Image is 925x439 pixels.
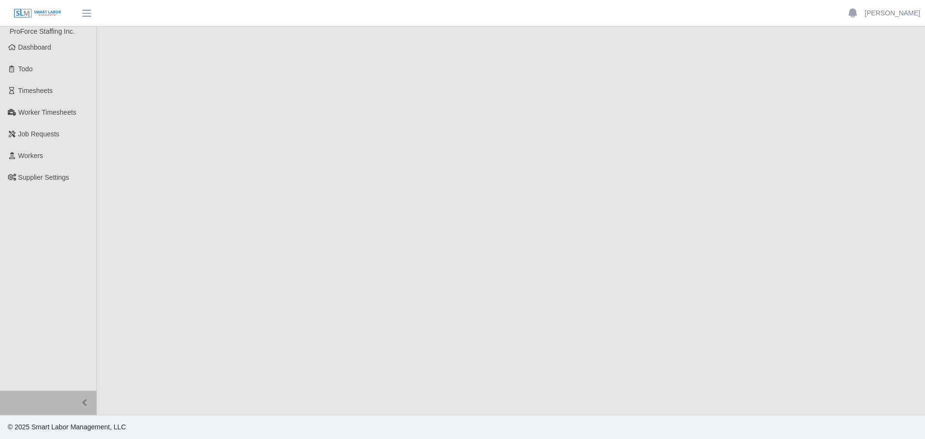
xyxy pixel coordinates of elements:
span: Dashboard [18,43,52,51]
span: Workers [18,152,43,160]
span: © 2025 Smart Labor Management, LLC [8,423,126,431]
span: ProForce Staffing Inc. [10,27,75,35]
span: Timesheets [18,87,53,94]
a: [PERSON_NAME] [865,8,920,18]
span: Worker Timesheets [18,108,76,116]
span: Supplier Settings [18,173,69,181]
img: SLM Logo [13,8,62,19]
span: Todo [18,65,33,73]
span: Job Requests [18,130,60,138]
